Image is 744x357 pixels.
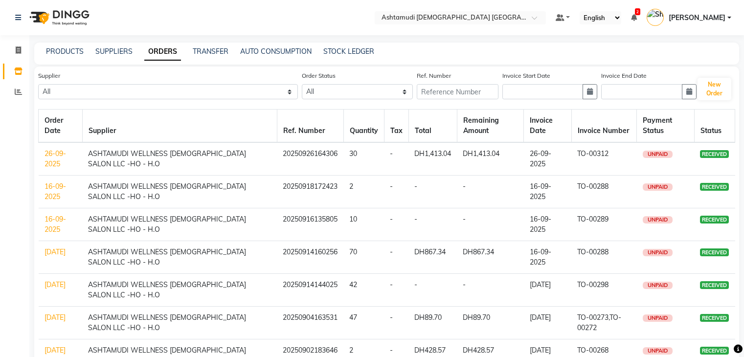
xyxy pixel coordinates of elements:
[571,110,637,143] th: Invoice Number
[698,78,731,100] button: New Order
[457,142,524,176] td: DH1,413.04
[408,307,457,339] td: DH89.70
[635,8,640,15] span: 2
[643,151,673,158] span: UNPAID
[643,183,673,191] span: UNPAID
[45,182,66,201] a: 16-09-2025
[577,247,609,256] span: TO-00288
[417,84,498,99] input: Reference Number
[694,110,735,143] th: Status
[637,110,694,143] th: Payment Status
[700,281,729,289] span: RECEIVED
[384,208,408,241] td: -
[408,241,457,274] td: DH867.34
[408,110,457,143] th: Total
[384,274,408,307] td: -
[577,346,609,355] span: TO-00268
[277,274,343,307] td: 20250914144025
[408,176,457,208] td: -
[631,13,637,22] a: 2
[700,314,729,322] span: RECEIVED
[700,347,729,355] span: RECEIVED
[700,216,729,223] span: RECEIVED
[95,47,133,56] a: SUPPLIERS
[643,249,673,256] span: UNPAID
[82,274,277,307] td: ASHTAMUDI WELLNESS [DEMOGRAPHIC_DATA] SALON LLC -HO - H.O
[39,110,83,143] th: Order Date
[700,183,729,191] span: RECEIVED
[82,307,277,339] td: ASHTAMUDI WELLNESS [DEMOGRAPHIC_DATA] SALON LLC -HO - H.O
[643,216,673,223] span: UNPAID
[45,280,66,289] a: [DATE]
[647,9,664,26] img: Shilpa Anil
[343,307,384,339] td: 47
[82,208,277,241] td: ASHTAMUDI WELLNESS [DEMOGRAPHIC_DATA] SALON LLC -HO - H.O
[277,110,343,143] th: Ref. Number
[343,208,384,241] td: 10
[524,110,571,143] th: Invoice Date
[45,313,66,322] a: [DATE]
[577,215,609,223] span: TO-00289
[343,142,384,176] td: 30
[524,208,571,241] td: 16-09-2025
[524,241,571,274] td: 16-09-2025
[384,176,408,208] td: -
[524,307,571,339] td: [DATE]
[457,110,524,143] th: Remaining Amount
[417,71,451,80] label: Ref. Number
[502,71,550,80] label: Invoice Start Date
[38,71,60,80] label: Supplier
[384,142,408,176] td: -
[643,347,673,355] span: UNPAID
[277,208,343,241] td: 20250916135805
[240,47,312,56] a: AUTO CONSUMPTION
[577,313,621,332] span: TO-00273,TO-00272
[524,142,571,176] td: 26-09-2025
[408,208,457,241] td: -
[457,307,524,339] td: DH89.70
[457,208,524,241] td: -
[82,110,277,143] th: Supplier
[669,13,725,23] span: [PERSON_NAME]
[193,47,228,56] a: TRANSFER
[343,110,384,143] th: Quantity
[457,274,524,307] td: -
[384,307,408,339] td: -
[343,176,384,208] td: 2
[408,142,457,176] td: DH1,413.04
[408,274,457,307] td: -
[577,182,609,191] span: TO-00288
[343,274,384,307] td: 42
[601,71,647,80] label: Invoice End Date
[46,47,84,56] a: PRODUCTS
[384,110,408,143] th: Tax
[524,274,571,307] td: [DATE]
[277,307,343,339] td: 20250904163531
[457,241,524,274] td: DH867.34
[277,176,343,208] td: 20250918172423
[45,149,66,168] a: 26-09-2025
[524,176,571,208] td: 16-09-2025
[384,241,408,274] td: -
[82,241,277,274] td: ASHTAMUDI WELLNESS [DEMOGRAPHIC_DATA] SALON LLC -HO - H.O
[82,176,277,208] td: ASHTAMUDI WELLNESS [DEMOGRAPHIC_DATA] SALON LLC -HO - H.O
[577,280,609,289] span: TO-00298
[343,241,384,274] td: 70
[577,149,609,158] span: TO-00312
[700,150,729,158] span: RECEIVED
[643,282,673,289] span: UNPAID
[457,176,524,208] td: -
[700,248,729,256] span: RECEIVED
[45,247,66,256] a: [DATE]
[25,4,92,31] img: logo
[277,142,343,176] td: 20250926164306
[302,71,336,80] label: Order Status
[144,43,181,61] a: ORDERS
[82,142,277,176] td: ASHTAMUDI WELLNESS [DEMOGRAPHIC_DATA] SALON LLC -HO - H.O
[45,346,66,355] a: [DATE]
[45,215,66,234] a: 16-09-2025
[643,314,673,322] span: UNPAID
[277,241,343,274] td: 20250914160256
[323,47,374,56] a: STOCK LEDGER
